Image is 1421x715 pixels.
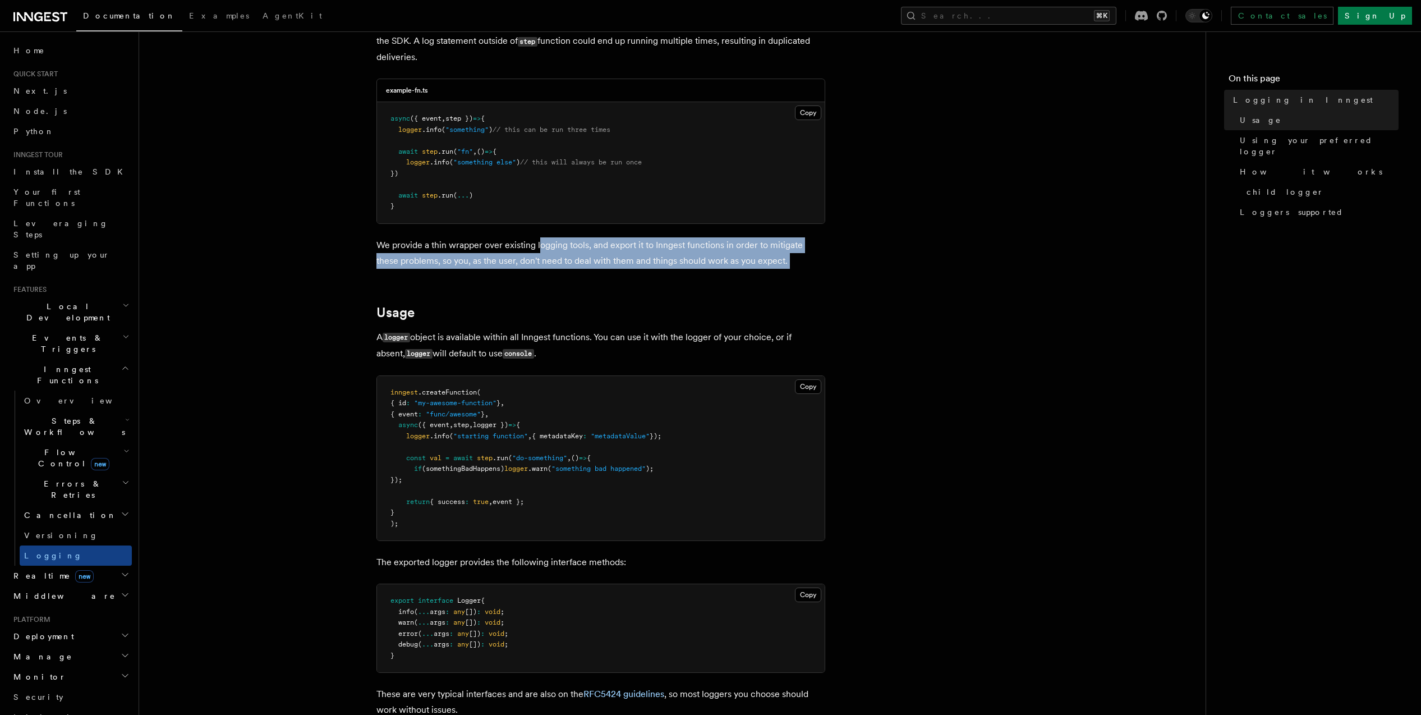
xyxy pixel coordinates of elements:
span: // this will always be run once [520,158,642,166]
span: logger }) [473,421,508,429]
span: Local Development [9,301,122,323]
span: { [516,421,520,429]
button: Flow Controlnew [20,442,132,474]
span: ( [508,454,512,462]
span: ; [504,640,508,648]
code: console [503,349,534,359]
span: : [465,498,469,506]
code: logger [383,333,410,342]
a: Using your preferred logger [1235,130,1399,162]
span: error [398,630,418,638]
span: ); [646,465,654,473]
span: , [567,454,571,462]
span: { metadataKey [532,432,583,440]
span: "metadataValue" [591,432,650,440]
span: any [457,630,469,638]
button: Deployment [9,626,132,647]
span: []) [465,618,477,626]
span: Logging in Inngest [1233,94,1373,106]
span: , [449,421,453,429]
span: info [398,608,414,616]
span: args [434,640,449,648]
span: .warn [528,465,548,473]
span: void [485,618,500,626]
a: Your first Functions [9,182,132,213]
button: Copy [795,106,821,120]
span: , [500,399,504,407]
span: Errors & Retries [20,478,122,501]
button: Errors & Retries [20,474,132,505]
span: ( [414,608,418,616]
span: new [91,458,109,470]
span: ( [418,630,422,638]
span: , [469,421,473,429]
span: Features [9,285,47,294]
code: logger [405,349,433,359]
a: Logging [20,546,132,566]
span: = [445,454,449,462]
span: "something else" [453,158,516,166]
button: Inngest Functions [9,359,132,391]
span: args [430,618,445,626]
span: : [406,399,410,407]
span: any [453,608,465,616]
span: , [473,148,477,155]
span: Node.js [13,107,67,116]
span: () [571,454,579,462]
span: []) [469,630,481,638]
span: { [481,114,485,122]
button: Local Development [9,296,132,328]
span: AgentKit [263,11,322,20]
span: }) [390,169,398,177]
span: Logging [24,551,82,560]
span: "fn" [457,148,473,155]
span: await [453,454,473,462]
span: step [422,191,438,199]
span: Using your preferred logger [1240,135,1399,157]
button: Manage [9,647,132,667]
span: : [449,640,453,648]
span: child logger [1247,186,1324,198]
span: => [579,454,587,462]
a: Leveraging Steps [9,213,132,245]
span: Next.js [13,86,67,95]
span: : [481,630,485,638]
span: .run [438,148,453,155]
span: ... [418,608,430,616]
span: ( [453,148,457,155]
a: How it works [1235,162,1399,182]
span: Events & Triggers [9,332,122,355]
span: Overview [24,396,140,405]
span: Steps & Workflows [20,415,125,438]
span: ( [449,158,453,166]
h4: On this page [1229,72,1399,90]
span: .info [422,126,442,134]
span: Usage [1240,114,1281,126]
span: Monitor [9,671,66,682]
span: void [485,608,500,616]
span: interface [418,597,453,604]
button: Monitor [9,667,132,687]
span: async [398,421,418,429]
span: await [398,148,418,155]
span: "something bad happened" [551,465,646,473]
span: : [481,640,485,648]
button: Middleware [9,586,132,606]
span: ( [449,432,453,440]
a: Next.js [9,81,132,101]
span: Python [13,127,54,136]
span: } [390,202,394,210]
button: Realtimenew [9,566,132,586]
span: : [477,618,481,626]
span: .info [430,158,449,166]
span: Home [13,45,45,56]
span: Inngest tour [9,150,63,159]
a: Usage [1235,110,1399,130]
span: "something" [445,126,489,134]
span: const [406,454,426,462]
span: { [587,454,591,462]
span: Cancellation [20,510,117,521]
a: Home [9,40,132,61]
span: How it works [1240,166,1382,177]
p: Another (opposite) problem is due to how Inngest handles memoization and code execution via HTTP ... [376,17,825,65]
